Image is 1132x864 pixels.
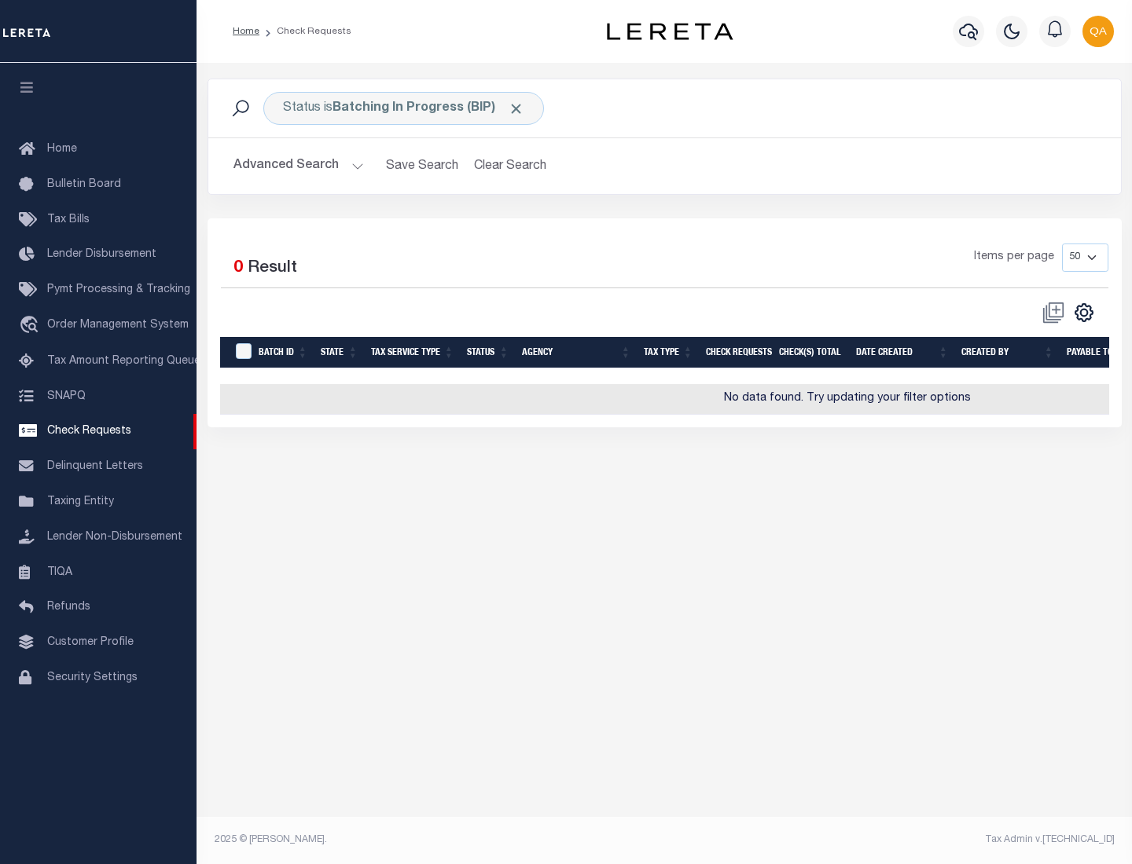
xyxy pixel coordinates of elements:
span: Bulletin Board [47,179,121,190]
i: travel_explore [19,316,44,336]
span: Refunds [47,602,90,613]
li: Check Requests [259,24,351,38]
th: Batch Id: activate to sort column ascending [252,337,314,369]
span: Customer Profile [47,637,134,648]
th: Tax Type: activate to sort column ascending [638,337,700,369]
th: Created By: activate to sort column ascending [955,337,1060,369]
button: Clear Search [468,151,553,181]
img: svg+xml;base64,PHN2ZyB4bWxucz0iaHR0cDovL3d3dy53My5vcmcvMjAwMC9zdmciIHBvaW50ZXItZXZlbnRzPSJub25lIi... [1082,16,1114,47]
span: Check Requests [47,426,131,437]
span: SNAPQ [47,390,86,401]
span: 0 [233,260,243,276]
span: Click to Remove [508,101,524,117]
a: Home [233,27,259,36]
span: Delinquent Letters [47,461,143,472]
span: Pymt Processing & Tracking [47,284,190,295]
th: Status: activate to sort column ascending [461,337,516,369]
th: Date Created: activate to sort column ascending [850,337,955,369]
span: Tax Bills [47,214,90,225]
span: Tax Amount Reporting Queue [47,356,200,367]
span: Order Management System [47,320,189,331]
span: Security Settings [47,672,138,683]
label: Result [248,256,297,281]
th: Check(s) Total [773,337,850,369]
th: Tax Service Type: activate to sort column ascending [365,337,461,369]
th: Check Requests [700,337,773,369]
div: Tax Admin v.[TECHNICAL_ID] [676,833,1115,847]
div: 2025 © [PERSON_NAME]. [203,833,665,847]
span: Taxing Entity [47,496,114,507]
span: Lender Disbursement [47,249,156,260]
span: TIQA [47,566,72,577]
button: Save Search [377,151,468,181]
th: State: activate to sort column ascending [314,337,365,369]
th: Agency: activate to sort column ascending [516,337,638,369]
b: Batching In Progress (BIP) [333,102,524,115]
span: Home [47,144,77,155]
div: Status is [263,92,544,125]
span: Lender Non-Disbursement [47,532,182,543]
img: logo-dark.svg [607,23,733,40]
span: Items per page [974,249,1054,266]
button: Advanced Search [233,151,364,181]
